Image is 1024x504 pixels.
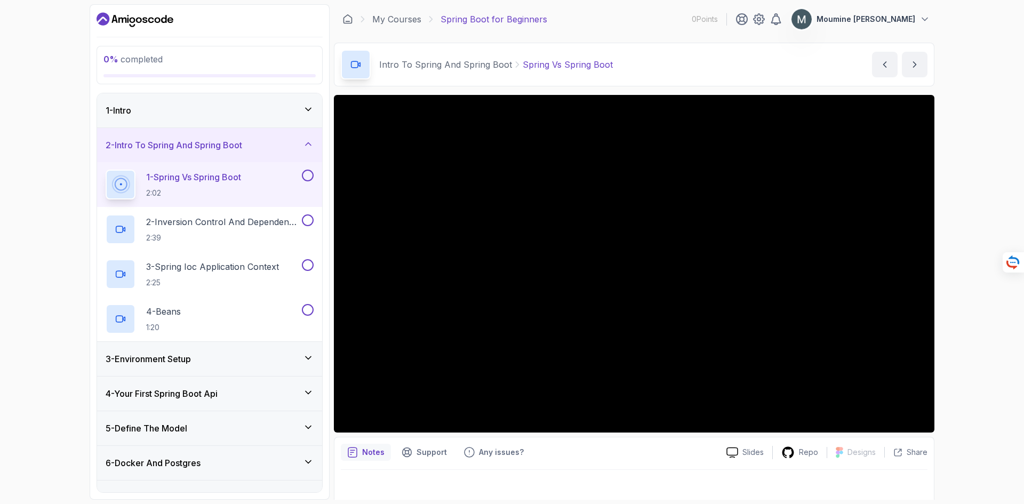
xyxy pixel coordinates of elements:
a: My Courses [372,13,421,26]
button: user profile imageMoumine [PERSON_NAME] [791,9,930,30]
button: 1-Intro [97,93,322,127]
p: Any issues? [479,447,524,458]
p: 2:02 [146,188,241,198]
p: Intro To Spring And Spring Boot [379,58,512,71]
h3: 4 - Your First Spring Boot Api [106,387,218,400]
p: Slides [742,447,764,458]
p: Spring Vs Spring Boot [523,58,613,71]
h3: 3 - Environment Setup [106,353,191,365]
p: 4 - Beans [146,305,181,318]
button: Support button [395,444,453,461]
p: 2:25 [146,277,279,288]
button: Feedback button [458,444,530,461]
iframe: 1 - Spring vs Spring Boot [334,95,934,433]
button: 1-Spring Vs Spring Boot2:02 [106,170,314,199]
p: 2 - Inversion Control And Dependency Injection [146,215,300,228]
p: 3 - Spring Ioc Application Context [146,260,279,273]
span: completed [103,54,163,65]
p: Share [907,447,927,458]
a: Dashboard [97,11,173,28]
button: 5-Define The Model [97,411,322,445]
button: next content [902,52,927,77]
a: Slides [718,447,772,458]
span: 0 % [103,54,118,65]
p: Designs [847,447,876,458]
button: 2-Inversion Control And Dependency Injection2:39 [106,214,314,244]
button: 6-Docker And Postgres [97,446,322,480]
p: Repo [799,447,818,458]
p: Support [417,447,447,458]
h3: 1 - Intro [106,104,131,117]
a: Repo [773,446,827,459]
p: Notes [362,447,385,458]
button: 4-Your First Spring Boot Api [97,377,322,411]
h3: 6 - Docker And Postgres [106,457,201,469]
button: 3-Environment Setup [97,342,322,376]
p: 2:39 [146,233,300,243]
button: 3-Spring Ioc Application Context2:25 [106,259,314,289]
a: Dashboard [342,14,353,25]
button: notes button [341,444,391,461]
button: previous content [872,52,898,77]
h3: 7 - Databases Setup [106,491,182,504]
button: Share [884,447,927,458]
h3: 2 - Intro To Spring And Spring Boot [106,139,242,151]
p: Moumine [PERSON_NAME] [817,14,915,25]
p: 1:20 [146,322,181,333]
h3: 5 - Define The Model [106,422,187,435]
p: 0 Points [692,14,718,25]
button: 4-Beans1:20 [106,304,314,334]
img: user profile image [791,9,812,29]
p: 1 - Spring Vs Spring Boot [146,171,241,183]
p: Spring Boot for Beginners [441,13,547,26]
button: 2-Intro To Spring And Spring Boot [97,128,322,162]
